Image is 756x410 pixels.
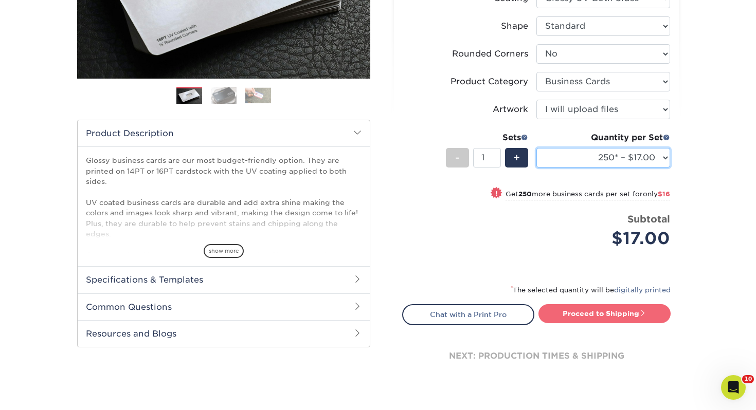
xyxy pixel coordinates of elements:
strong: Subtotal [627,213,670,225]
div: Product Category [451,76,528,88]
span: $16 [658,190,670,198]
h2: Product Description [78,120,370,146]
small: The selected quantity will be [511,286,671,294]
a: digitally printed [614,286,671,294]
span: ! [495,188,498,199]
img: Business Cards 03 [245,87,271,103]
span: - [455,150,460,165]
h2: Common Questions [78,293,370,320]
div: Sets [446,132,528,144]
img: Business Cards 02 [211,86,237,104]
div: Quantity per Set [536,132,670,144]
span: 10 [742,375,754,383]
span: + [513,150,520,165]
h2: Resources and Blogs [78,320,370,347]
p: Glossy business cards are our most budget-friendly option. They are printed on 14PT or 16PT cards... [86,155,362,291]
a: Chat with a Print Pro [402,304,534,325]
small: Get more business cards per set for [506,190,670,200]
a: Proceed to Shipping [538,304,671,323]
img: Business Cards 01 [176,83,202,109]
span: show more [204,244,244,258]
div: Shape [501,20,528,32]
h2: Specifications & Templates [78,266,370,293]
span: only [643,190,670,198]
iframe: Intercom live chat [721,375,746,400]
div: Artwork [493,103,528,116]
div: next: production times & shipping [402,325,671,387]
div: $17.00 [544,226,670,251]
strong: 250 [518,190,532,198]
div: Rounded Corners [452,48,528,60]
